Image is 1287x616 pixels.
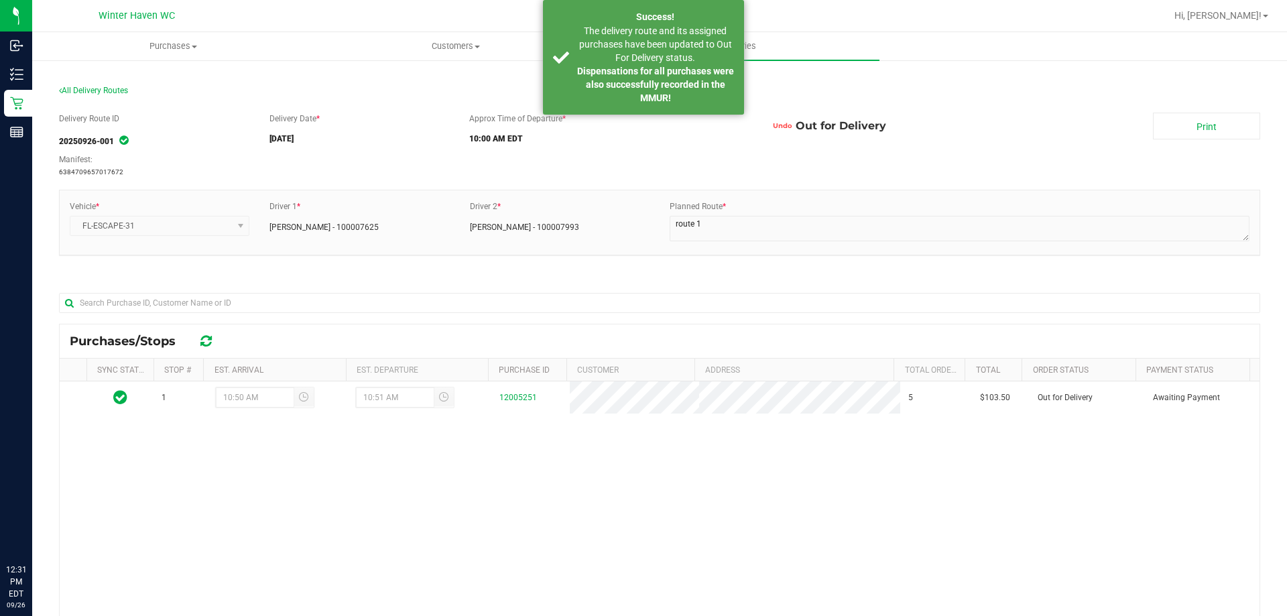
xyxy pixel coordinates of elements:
[770,113,886,139] span: Out for Delivery
[40,507,56,523] iframe: Resource center unread badge
[10,39,23,52] inline-svg: Inbound
[59,86,128,95] span: All Delivery Routes
[1146,365,1213,375] a: Payment Status
[10,97,23,110] inline-svg: Retail
[470,200,501,212] label: Driver 2
[59,113,119,125] label: Delivery Route ID
[6,564,26,600] p: 12:31 PM EDT
[164,365,191,375] a: Stop #
[6,600,26,610] p: 09/26
[32,32,314,60] a: Purchases
[1174,10,1262,21] span: Hi, [PERSON_NAME]!
[315,40,596,52] span: Customers
[1038,391,1093,404] span: Out for Delivery
[59,293,1260,313] input: Search Purchase ID, Customer Name or ID
[469,135,749,143] h5: 10:00 AM EDT
[346,359,488,381] th: Est. Departure
[13,509,54,549] iframe: Resource center
[162,391,166,404] span: 1
[214,365,263,375] a: Est. Arrival
[59,153,249,176] span: 6384709657017672
[1033,365,1089,375] a: Order Status
[499,393,537,402] a: 12005251
[1153,391,1220,404] span: Awaiting Payment
[10,68,23,81] inline-svg: Inventory
[119,134,129,147] span: In Sync
[770,113,796,139] button: Undo
[499,365,550,375] a: Purchase ID
[269,135,450,143] h5: [DATE]
[59,137,114,146] strong: 20250926-001
[908,391,913,404] span: 5
[469,113,566,125] label: Approx Time of Departure
[113,388,127,407] span: In Sync
[269,200,300,212] label: Driver 1
[694,359,894,381] th: Address
[269,113,320,125] label: Delivery Date
[10,125,23,139] inline-svg: Reports
[314,32,597,60] a: Customers
[33,40,314,52] span: Purchases
[99,10,175,21] span: Winter Haven WC
[97,365,149,375] a: Sync Status
[566,359,694,381] th: Customer
[670,200,726,212] label: Planned Route
[976,365,1000,375] a: Total
[1153,113,1260,139] a: Print Manifest
[70,334,189,349] span: Purchases/Stops
[269,221,379,233] span: [PERSON_NAME] - 100007625
[577,66,734,103] strong: Dispensations for all purchases were also successfully recorded in the MMUR!
[70,200,99,212] label: Vehicle
[579,25,732,63] span: The delivery route and its assigned purchases have been updated to Out For Delivery status.
[59,153,246,166] div: Manifest:
[980,391,1010,404] span: $103.50
[576,10,734,24] div: Success!
[894,359,965,381] th: Total Order Lines
[470,221,579,233] span: [PERSON_NAME] - 100007993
